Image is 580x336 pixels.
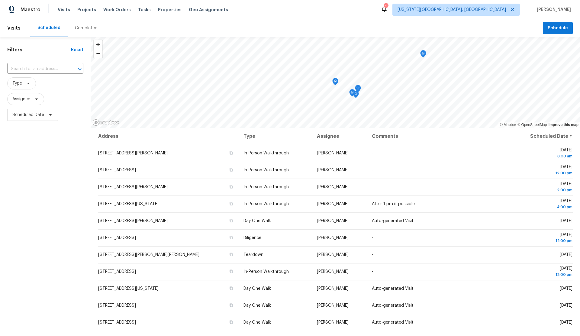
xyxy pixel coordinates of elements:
button: Zoom in [94,40,102,49]
span: Assignee [12,96,30,102]
span: [PERSON_NAME] [317,303,349,308]
span: [STREET_ADDRESS] [98,303,136,308]
span: Work Orders [103,7,131,13]
span: In-Person Walkthrough [243,151,289,155]
a: Improve this map [549,123,578,127]
button: Copy Address [228,167,234,173]
button: Open [76,65,84,73]
span: [PERSON_NAME] [317,202,349,206]
span: - [372,168,373,172]
span: Schedule [548,24,568,32]
span: [DATE] [560,219,572,223]
span: [PERSON_NAME] [317,286,349,291]
span: [STREET_ADDRESS][PERSON_NAME] [98,185,168,189]
th: Assignee [312,128,367,145]
button: Copy Address [228,218,234,223]
div: Map marker [355,85,361,94]
button: Copy Address [228,235,234,240]
div: Scheduled [37,25,60,31]
span: - [372,270,373,274]
button: Copy Address [228,150,234,156]
button: Zoom out [94,49,102,58]
span: [US_STATE][GEOGRAPHIC_DATA], [GEOGRAPHIC_DATA] [398,7,506,13]
span: In-Person Walkthrough [243,202,289,206]
span: - [372,185,373,189]
div: 2:00 pm [514,187,572,193]
span: Day One Walk [243,286,271,291]
div: Map marker [349,89,355,99]
span: [DATE] [514,148,572,159]
a: Mapbox homepage [92,119,119,126]
span: [DATE] [514,165,572,176]
span: [DATE] [514,233,572,244]
span: [STREET_ADDRESS][US_STATE] [98,202,159,206]
span: [PERSON_NAME] [317,168,349,172]
span: After 1 pm if possible [372,202,415,206]
span: [DATE] [514,267,572,278]
span: Projects [77,7,96,13]
span: [STREET_ADDRESS] [98,320,136,325]
div: 12:00 pm [514,238,572,244]
span: In-Person Walkthrough [243,168,289,172]
span: Properties [158,7,182,13]
button: Copy Address [228,269,234,274]
div: 12:00 pm [514,272,572,278]
span: Auto-generated Visit [372,219,414,223]
div: 12:00 pm [514,170,572,176]
div: 1 [384,4,388,10]
span: Diligence [243,236,261,240]
span: [PERSON_NAME] [317,253,349,257]
div: Completed [75,25,98,31]
button: Copy Address [228,319,234,325]
span: Visits [7,21,21,35]
div: Map marker [353,91,359,100]
span: Auto-generated Visit [372,320,414,325]
span: Day One Walk [243,303,271,308]
div: 4:00 pm [514,204,572,210]
span: [DATE] [514,199,572,210]
a: OpenStreetMap [517,123,547,127]
span: Geo Assignments [189,7,228,13]
button: Copy Address [228,252,234,257]
h1: Filters [7,47,71,53]
button: Copy Address [228,184,234,189]
span: Day One Walk [243,219,271,223]
span: [DATE] [560,286,572,291]
span: [STREET_ADDRESS][PERSON_NAME] [98,151,168,155]
span: Auto-generated Visit [372,286,414,291]
span: Day One Walk [243,320,271,325]
span: [STREET_ADDRESS] [98,236,136,240]
span: - [372,151,373,155]
th: Address [98,128,239,145]
input: Search for an address... [7,64,66,74]
span: [STREET_ADDRESS][US_STATE] [98,286,159,291]
span: [DATE] [560,320,572,325]
span: [DATE] [560,303,572,308]
button: Copy Address [228,286,234,291]
span: Type [12,80,22,86]
span: [PERSON_NAME] [534,7,571,13]
span: Scheduled Date [12,112,44,118]
span: [PERSON_NAME] [317,185,349,189]
span: [STREET_ADDRESS][PERSON_NAME] [98,219,168,223]
span: [STREET_ADDRESS] [98,168,136,172]
th: Type [239,128,312,145]
span: Teardown [243,253,263,257]
div: Map marker [332,78,338,87]
span: [STREET_ADDRESS] [98,270,136,274]
canvas: Map [91,37,580,128]
span: Auto-generated Visit [372,303,414,308]
span: Tasks [138,8,151,12]
span: In-Person Walkthrough [243,270,289,274]
span: [DATE] [560,253,572,257]
span: Maestro [21,7,40,13]
div: Map marker [420,50,426,60]
span: In-Person Walkthrough [243,185,289,189]
button: Schedule [543,22,573,34]
button: Copy Address [228,302,234,308]
span: [DATE] [514,182,572,193]
span: - [372,236,373,240]
span: [PERSON_NAME] [317,236,349,240]
span: [PERSON_NAME] [317,151,349,155]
